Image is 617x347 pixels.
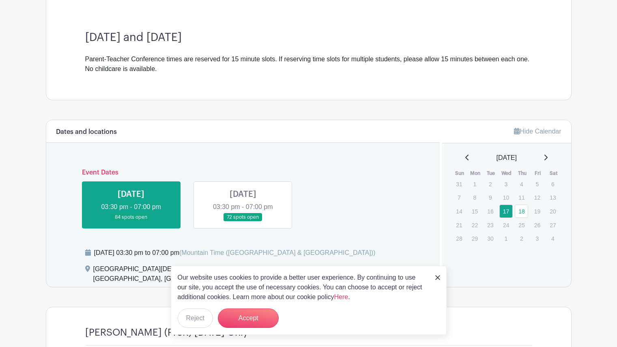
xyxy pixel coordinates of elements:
[452,205,466,218] p: 14
[499,232,513,245] p: 1
[85,54,532,74] div: Parent-Teacher Conference times are reserved for 15 minute slots. If reserving time slots for mul...
[497,153,517,163] span: [DATE]
[452,232,466,245] p: 28
[530,169,546,177] th: Fri
[452,191,466,204] p: 7
[93,264,397,287] div: [GEOGRAPHIC_DATA][DEMOGRAPHIC_DATA], [GEOGRAPHIC_DATA], [GEOGRAPHIC_DATA], [GEOGRAPHIC_DATA], [GE...
[179,249,375,256] span: (Mountain Time ([GEOGRAPHIC_DATA] & [GEOGRAPHIC_DATA]))
[483,169,499,177] th: Tue
[94,248,376,258] div: [DATE] 03:30 pm to 07:00 pm
[546,178,559,190] p: 6
[499,205,513,218] a: 17
[468,205,482,218] p: 15
[546,205,559,218] p: 20
[484,191,497,204] p: 9
[178,273,427,302] p: Our website uses cookies to provide a better user experience. By continuing to use our site, you ...
[452,178,466,190] p: 31
[75,169,411,177] h6: Event Dates
[468,232,482,245] p: 29
[514,169,530,177] th: Thu
[484,219,497,231] p: 23
[56,128,117,136] h6: Dates and locations
[178,308,213,328] button: Reject
[334,293,348,300] a: Here
[515,178,528,190] p: 4
[531,191,544,204] p: 12
[499,169,515,177] th: Wed
[546,219,559,231] p: 27
[515,232,528,245] p: 2
[435,275,440,280] img: close_button-5f87c8562297e5c2d7936805f587ecaba9071eb48480494691a3f1689db116b3.svg
[515,219,528,231] p: 25
[531,205,544,218] p: 19
[468,169,484,177] th: Mon
[468,191,482,204] p: 8
[531,178,544,190] p: 5
[515,205,528,218] a: 18
[218,308,279,328] button: Accept
[499,178,513,190] p: 3
[531,219,544,231] p: 26
[452,219,466,231] p: 21
[468,219,482,231] p: 22
[546,191,559,204] p: 13
[499,191,513,204] p: 10
[531,232,544,245] p: 3
[484,205,497,218] p: 16
[452,169,468,177] th: Sun
[546,169,561,177] th: Sat
[499,219,513,231] p: 24
[514,128,561,135] a: Hide Calendar
[403,264,430,287] a: View on Map
[484,232,497,245] p: 30
[468,178,482,190] p: 1
[515,191,528,204] p: 11
[546,232,559,245] p: 4
[85,327,248,338] h4: [PERSON_NAME] (PreK) [DATE] Only
[484,178,497,190] p: 2
[85,31,532,45] h3: [DATE] and [DATE]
